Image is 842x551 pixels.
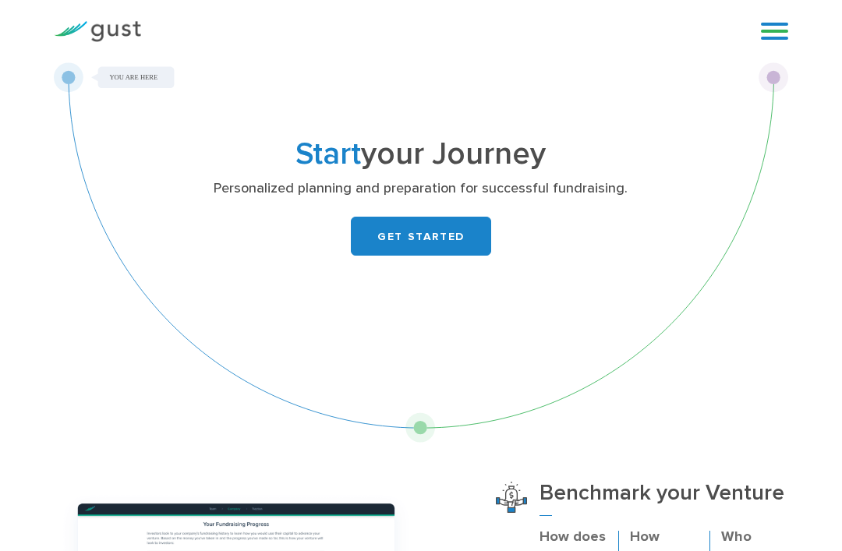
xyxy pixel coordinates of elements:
p: Personalized planning and preparation for successful fundraising. [164,179,677,198]
h1: your Journey [164,140,677,168]
img: Gust Logo [54,21,141,42]
span: Start [295,136,361,172]
a: GET STARTED [351,217,491,256]
h3: Benchmark your Venture [540,482,788,517]
img: Benchmark Your Venture [496,482,527,513]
